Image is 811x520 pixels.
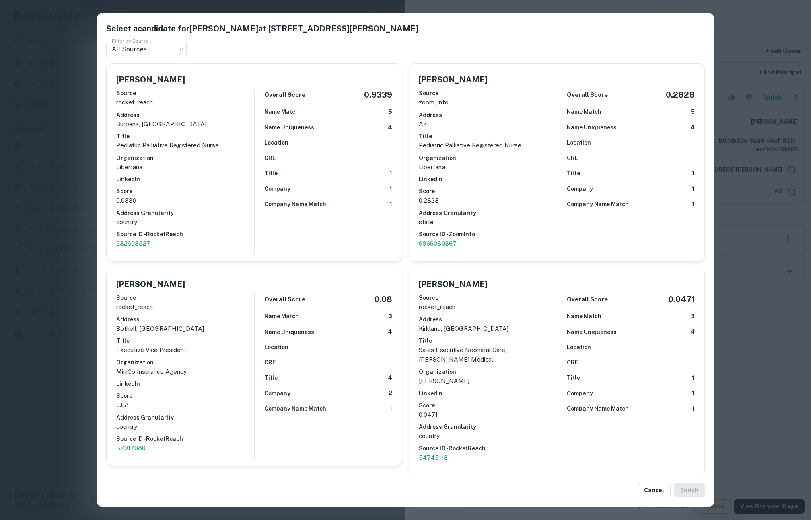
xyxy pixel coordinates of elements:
h6: Location [264,138,288,147]
p: Pediatric Palliative Registered Nurse [116,141,254,150]
p: kirkland, [GEOGRAPHIC_DATA] [419,324,557,334]
h6: Title [116,132,254,141]
h6: Score [116,391,254,400]
p: 0.9339 [116,196,254,205]
p: rocket_reach [116,98,254,107]
p: 0.08 [116,400,254,410]
h6: Organization [116,358,254,367]
h5: [PERSON_NAME] [116,278,185,290]
h6: Title [264,169,278,178]
h6: 1 [692,200,695,209]
div: All Sources [106,41,187,57]
p: rocket_reach [419,302,557,312]
h6: Address [419,111,557,119]
h6: CRE [567,154,578,162]
h6: Score [419,401,557,410]
p: 0.2828 [419,196,557,205]
iframe: Chat Widget [771,456,811,494]
h6: 1 [389,200,392,209]
h6: Overall Score [264,295,305,304]
h6: Address Granularity [419,209,557,217]
p: Libertana [116,162,254,172]
h6: Title [116,336,254,345]
h6: Location [567,138,591,147]
p: Libertana [419,162,557,172]
h6: Location [567,343,591,352]
h6: Company [567,389,593,398]
h6: Title [419,132,557,141]
h6: 1 [389,169,392,178]
h6: 1 [389,404,392,414]
h6: Score [419,187,557,196]
h6: LinkedIn [419,175,557,184]
p: state [419,217,557,227]
h5: [PERSON_NAME] [419,278,488,290]
h5: Select a candidate for [PERSON_NAME] at [STREET_ADDRESS][PERSON_NAME] [106,23,705,35]
h6: Source [419,293,557,302]
a: 54745118 [419,453,557,463]
h5: [PERSON_NAME] [116,74,185,86]
h6: Address Granularity [116,413,254,422]
h6: Company Name Match [567,200,629,209]
h6: Overall Score [567,90,608,100]
h6: LinkedIn [419,389,557,398]
h6: Organization [419,367,557,376]
h6: CRE [567,358,578,367]
h6: LinkedIn [116,379,254,388]
p: Sales Executive Neonatal Care, [PERSON_NAME] Medical [419,345,557,364]
h6: Name Uniqueness [567,328,617,336]
h6: Title [567,169,580,178]
a: 282693527 [116,239,254,248]
h6: Source [116,293,254,302]
h6: 4 [690,327,695,336]
h5: 0.2828 [666,89,695,101]
h5: 0.0471 [668,293,695,305]
h6: 4 [388,327,392,336]
h6: Company Name Match [264,200,326,209]
h6: Company [264,184,290,193]
h5: 0.9339 [364,89,392,101]
p: Executive Vice President [116,345,254,355]
h6: 5 [388,107,392,117]
h6: Source ID - ZoomInfo [419,230,557,239]
h6: 1 [692,389,695,398]
p: az [419,119,557,129]
h6: Company [264,389,290,398]
h6: Overall Score [264,90,305,100]
h6: Organization [419,154,557,162]
h6: Address [419,315,557,324]
h6: 5 [691,107,695,117]
p: country [116,217,254,227]
a: 9866030867 [419,239,557,248]
p: 37917080 [116,443,254,453]
p: MiniCo Insurance Agency [116,367,254,377]
h6: 1 [692,184,695,194]
p: [PERSON_NAME] [419,376,557,386]
h6: Score [116,187,254,196]
h6: Address Granularity [419,422,557,431]
h6: Name Match [567,312,601,321]
h6: 3 [388,312,392,321]
h6: Source [116,89,254,98]
h6: Source ID - RocketReach [419,444,557,453]
p: Pediatric Palliative Registered Nurse [419,141,557,150]
h6: Name Uniqueness [264,328,314,336]
h6: 2 [389,389,392,398]
h6: 4 [388,123,392,132]
h6: Organization [116,154,254,162]
h5: [PERSON_NAME] [419,74,488,86]
h6: Source [419,89,557,98]
p: country [116,422,254,432]
p: rocket_reach [116,302,254,312]
h6: CRE [264,154,276,162]
h6: Location [264,343,288,352]
h6: Address [116,111,254,119]
h6: Title [264,373,278,382]
h6: CRE [264,358,276,367]
h6: Company [567,184,593,193]
h6: Name Uniqueness [567,123,617,132]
